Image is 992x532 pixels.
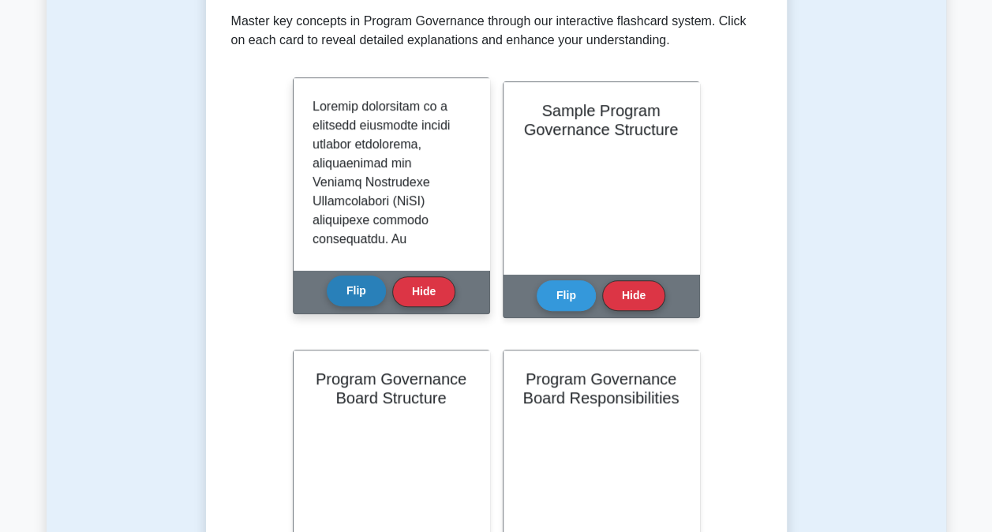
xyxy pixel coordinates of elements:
h2: Program Governance Board Structure [313,369,470,407]
button: Flip [537,280,596,311]
h2: Sample Program Governance Structure [522,101,680,139]
button: Flip [327,275,386,306]
h2: Program Governance Board Responsibilities [522,369,680,407]
button: Hide [602,280,665,311]
button: Hide [392,276,455,307]
p: Master key concepts in Program Governance through our interactive flashcard system. Click on each... [231,12,762,50]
